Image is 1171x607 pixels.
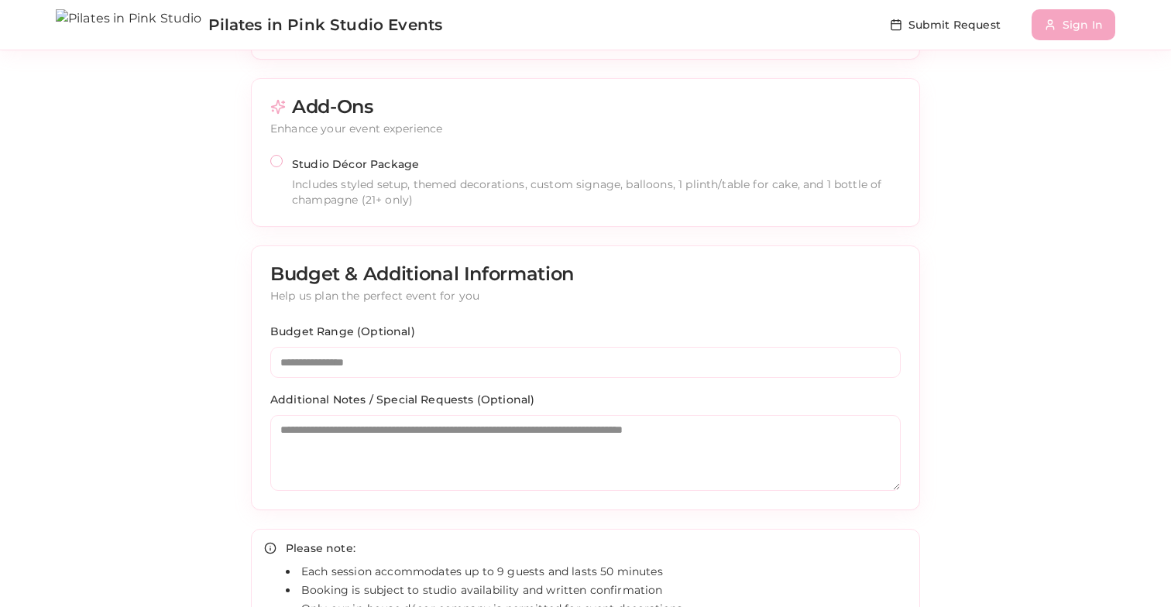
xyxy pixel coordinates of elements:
[270,393,534,406] label: Additional Notes / Special Requests (Optional)
[56,9,202,40] img: Pilates in Pink Studio
[292,177,901,207] p: Includes styled setup, themed decorations, custom signage, balloons, 1 plinth/table for cake, and...
[286,582,907,598] li: Booking is subject to studio availability and written confirmation
[270,121,901,136] div: Enhance your event experience
[56,9,442,40] a: Pilates in Pink Studio Events
[286,540,907,557] p: Please note:
[208,14,443,36] span: Pilates in Pink Studio Events
[270,324,415,338] label: Budget Range (Optional)
[270,98,901,116] div: Add-Ons
[877,9,1013,40] button: Submit Request
[270,265,901,283] div: Budget & Additional Information
[1032,9,1115,40] button: Sign In
[286,564,907,579] li: Each session accommodates up to 9 guests and lasts 50 minutes
[292,157,419,171] label: Studio Décor Package
[270,288,901,303] div: Help us plan the perfect event for you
